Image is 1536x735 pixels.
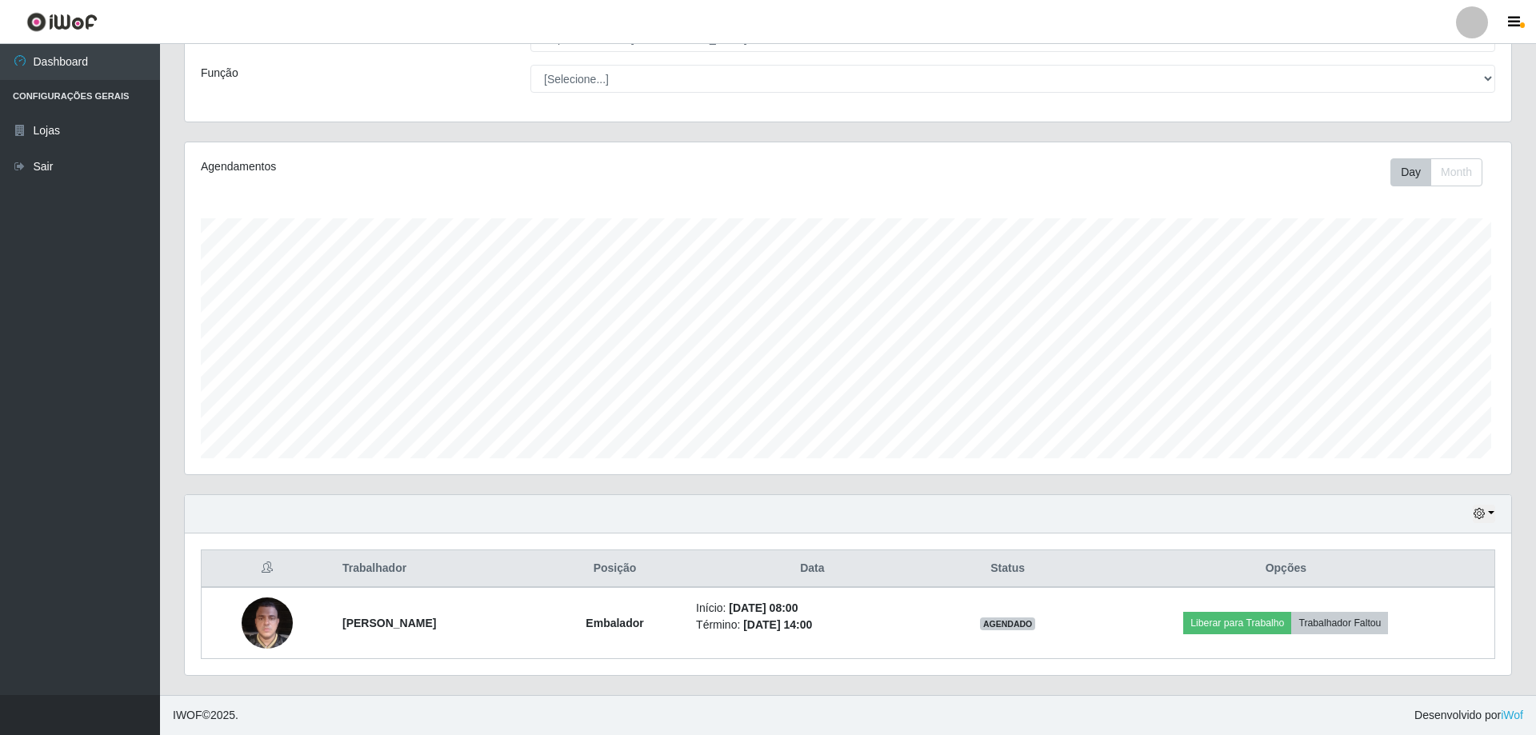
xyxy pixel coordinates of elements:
a: iWof [1501,709,1523,721]
time: [DATE] 08:00 [729,601,798,614]
th: Data [686,550,938,588]
div: First group [1390,158,1482,186]
button: Month [1430,158,1482,186]
button: Liberar para Trabalho [1183,612,1291,634]
div: Agendamentos [201,158,726,175]
th: Opções [1078,550,1495,588]
th: Trabalhador [333,550,543,588]
span: Desenvolvido por [1414,707,1523,724]
li: Término: [696,617,929,633]
li: Início: [696,600,929,617]
label: Função [201,65,238,82]
button: Day [1390,158,1431,186]
span: © 2025 . [173,707,238,724]
th: Posição [543,550,686,588]
span: AGENDADO [980,617,1036,630]
img: 1756611520486.jpeg [242,589,293,657]
img: CoreUI Logo [26,12,98,32]
th: Status [938,550,1078,588]
strong: Embalador [586,617,643,629]
time: [DATE] 14:00 [743,618,812,631]
span: IWOF [173,709,202,721]
button: Trabalhador Faltou [1291,612,1388,634]
div: Toolbar with button groups [1390,158,1495,186]
strong: [PERSON_NAME] [342,617,436,629]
